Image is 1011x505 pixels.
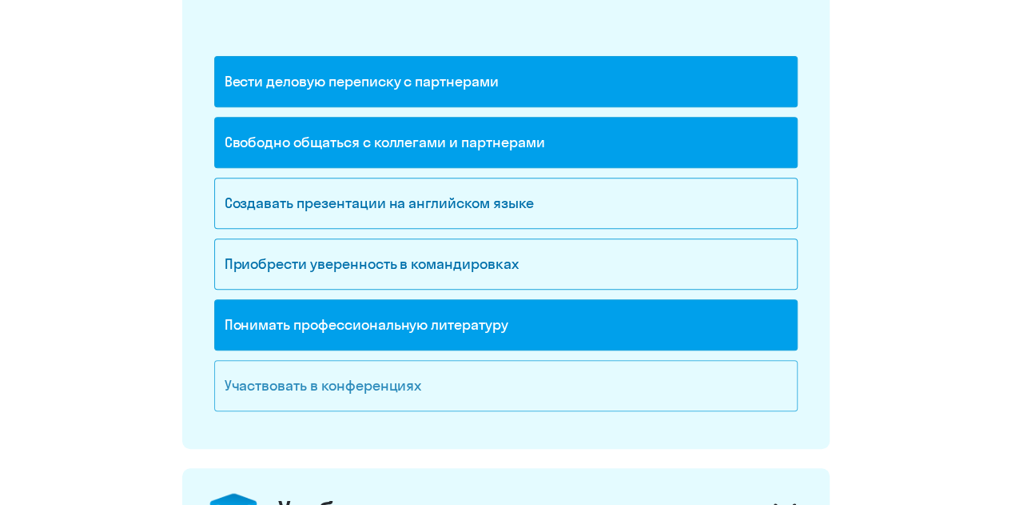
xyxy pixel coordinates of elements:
div: Участвовать в конференциях [214,360,798,411]
div: Свободно общаться с коллегами и партнерами [214,117,798,168]
div: Понимать профессиональную литературу [214,299,798,351]
div: Создавать презентации на английском языке [214,178,798,229]
div: Вести деловую переписку с партнерами [214,56,798,107]
div: Приобрести уверенность в командировках [214,238,798,290]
